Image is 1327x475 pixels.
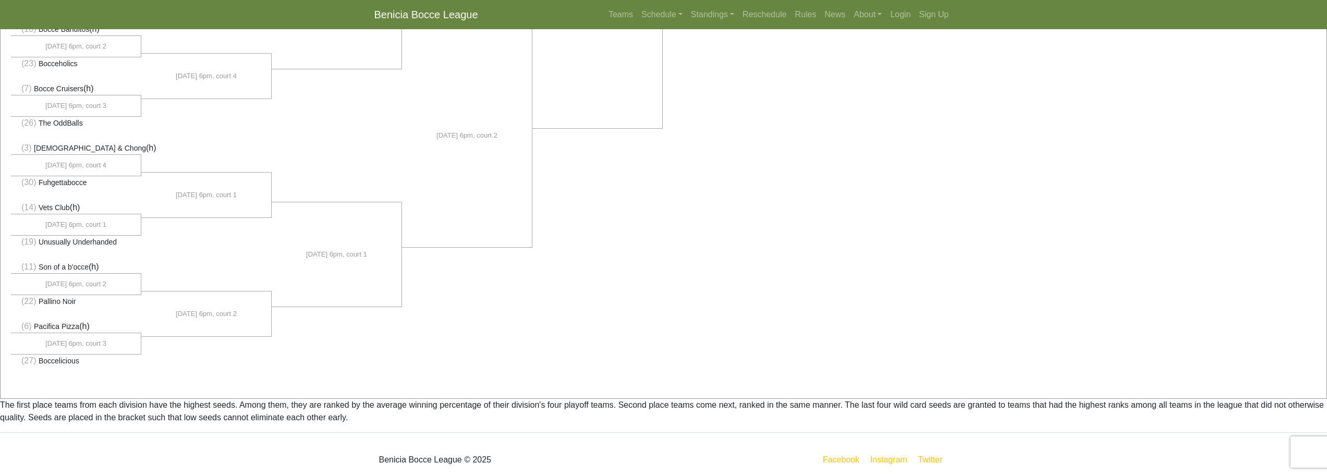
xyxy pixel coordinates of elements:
[21,322,32,331] span: (6)
[45,41,106,52] span: [DATE] 6pm, court 2
[34,84,83,93] span: Bocce Cruisers
[176,71,237,81] span: [DATE] 6pm, court 4
[34,144,146,152] span: [DEMOGRAPHIC_DATA] & Chong
[687,4,738,25] a: Standings
[176,309,237,319] span: [DATE] 6pm, court 2
[915,4,953,25] a: Sign Up
[39,178,87,187] span: Fuhgettabocce
[39,203,70,212] span: Vets Club
[21,118,36,127] span: (26)
[34,322,79,331] span: Pacifica Pizza
[637,4,687,25] a: Schedule
[45,220,106,230] span: [DATE] 6pm, court 1
[21,203,36,212] span: (14)
[604,4,637,25] a: Teams
[39,263,89,271] span: Son of a b'occe
[868,453,909,466] a: Instagram
[39,357,79,365] span: Boccelicious
[21,356,36,365] span: (27)
[39,59,78,68] span: Bocceholics
[374,4,478,25] a: Benicia Bocce League
[886,4,915,25] a: Login
[11,201,141,214] li: (h)
[738,4,791,25] a: Reschedule
[21,84,32,93] span: (7)
[11,261,141,274] li: (h)
[791,4,821,25] a: Rules
[45,338,106,349] span: [DATE] 6pm, court 3
[45,101,106,111] span: [DATE] 6pm, court 3
[916,453,951,466] a: Twitter
[850,4,886,25] a: About
[21,237,36,246] span: (19)
[21,262,36,271] span: (11)
[21,178,36,187] span: (30)
[11,23,141,36] li: (h)
[306,249,367,260] span: [DATE] 6pm, court 1
[176,190,237,200] span: [DATE] 6pm, court 1
[39,25,89,33] span: Bocce Banditos
[821,4,850,25] a: News
[821,453,861,466] a: Facebook
[21,59,36,68] span: (23)
[436,130,497,141] span: [DATE] 6pm, court 2
[21,297,36,306] span: (22)
[21,143,32,152] span: (3)
[11,320,141,333] li: (h)
[11,142,141,155] li: (h)
[45,160,106,170] span: [DATE] 6pm, court 4
[39,119,83,127] span: The OddBalls
[45,279,106,289] span: [DATE] 6pm, court 2
[39,238,117,246] span: Unusually Underhanded
[39,297,76,306] span: Pallino Noir
[11,82,141,95] li: (h)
